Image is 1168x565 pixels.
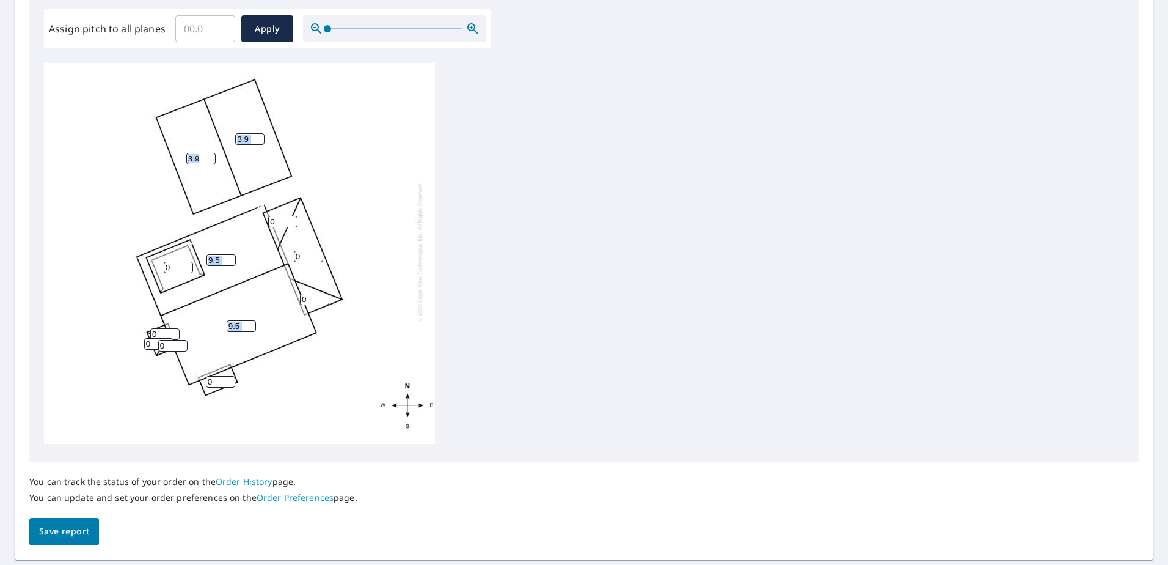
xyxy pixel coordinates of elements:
[29,492,357,503] p: You can update and set your order preferences on the page.
[29,476,357,487] p: You can track the status of your order on the page.
[241,15,293,42] button: Apply
[39,524,89,539] span: Save report
[175,12,235,46] input: 00.0
[216,476,272,487] a: Order History
[257,492,334,503] a: Order Preferences
[29,518,99,545] button: Save report
[49,21,166,36] label: Assign pitch to all planes
[251,21,283,37] span: Apply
